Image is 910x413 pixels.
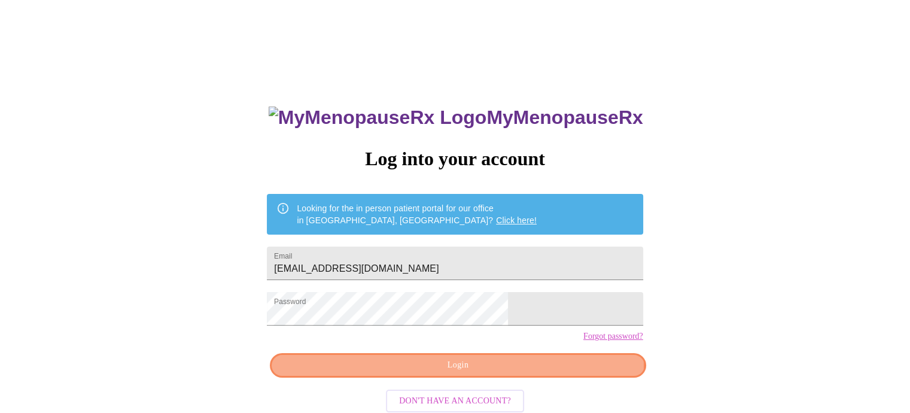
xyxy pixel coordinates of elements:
span: Login [284,358,632,373]
button: Login [270,353,646,378]
h3: Log into your account [267,148,643,170]
span: Don't have an account? [399,394,511,409]
div: Looking for the in person patient portal for our office in [GEOGRAPHIC_DATA], [GEOGRAPHIC_DATA]? [297,198,537,231]
img: MyMenopauseRx Logo [269,107,486,129]
a: Click here! [496,215,537,225]
a: Forgot password? [583,332,643,341]
button: Don't have an account? [386,390,524,413]
a: Don't have an account? [383,394,527,405]
h3: MyMenopauseRx [269,107,643,129]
